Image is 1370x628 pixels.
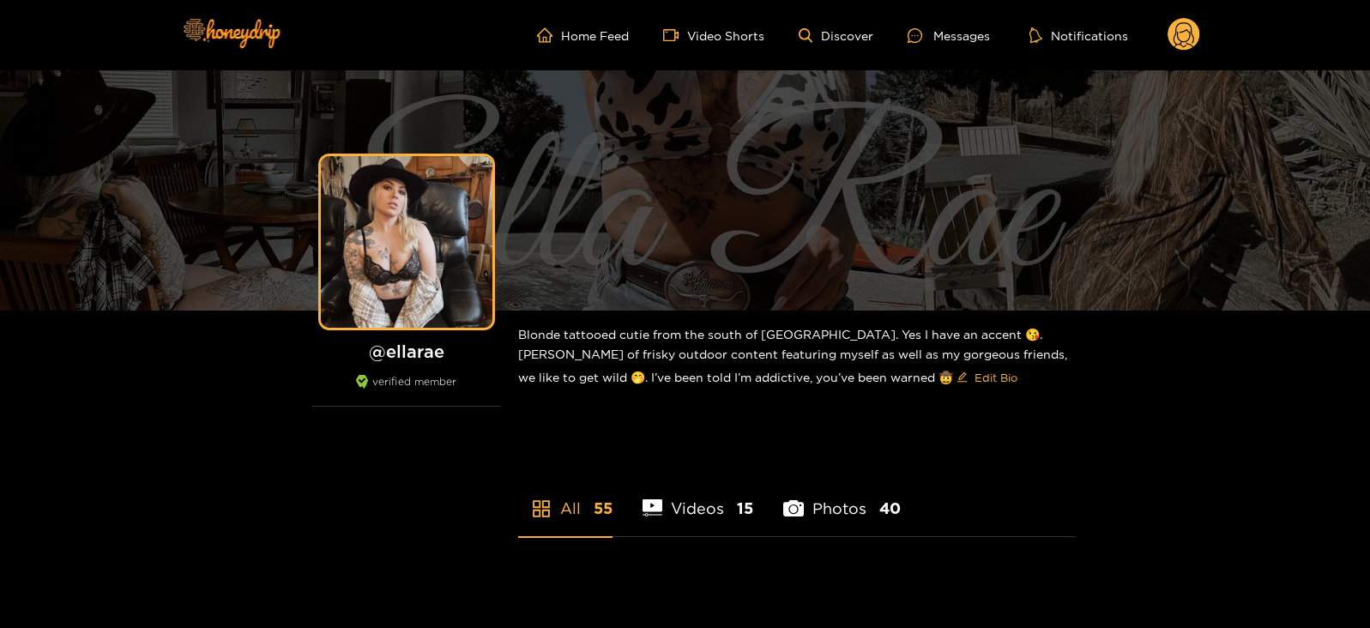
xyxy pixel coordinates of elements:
[737,498,753,519] span: 15
[643,459,754,536] li: Videos
[594,498,613,519] span: 55
[783,459,901,536] li: Photos
[312,375,501,407] div: verified member
[312,341,501,362] h1: @ ellarae
[663,27,687,43] span: video-camera
[537,27,629,43] a: Home Feed
[799,28,873,43] a: Discover
[518,311,1076,405] div: Blonde tattooed cutie from the south of [GEOGRAPHIC_DATA]. Yes I have an accent 😘. [PERSON_NAME] ...
[953,364,1021,391] button: editEdit Bio
[879,498,901,519] span: 40
[537,27,561,43] span: home
[518,459,613,536] li: All
[957,371,968,384] span: edit
[663,27,764,43] a: Video Shorts
[1024,27,1133,44] button: Notifications
[975,369,1017,386] span: Edit Bio
[531,498,552,519] span: appstore
[908,26,990,45] div: Messages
